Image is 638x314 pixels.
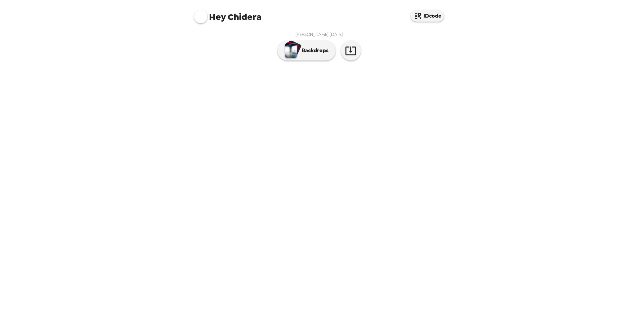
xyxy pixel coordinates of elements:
[295,32,343,37] span: [PERSON_NAME] , [DATE]
[194,7,262,22] span: Chidera
[209,11,226,23] span: Hey
[194,10,207,23] img: profile pic
[277,41,336,60] button: Backdrops
[411,10,444,22] button: IDcode
[298,47,329,54] p: Backdrops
